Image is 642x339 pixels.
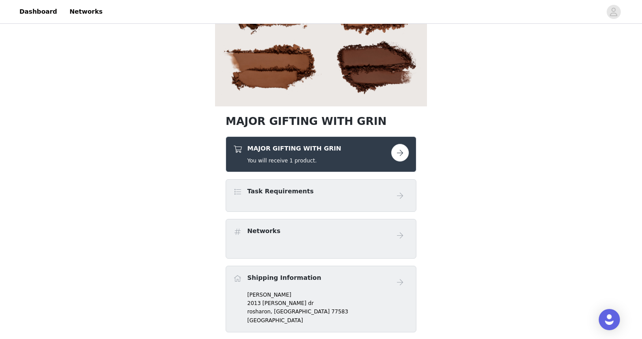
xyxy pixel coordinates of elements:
h4: Task Requirements [247,187,313,196]
div: Shipping Information [226,266,416,332]
span: 77583 [331,309,348,315]
div: MAJOR GIFTING WITH GRIN [226,136,416,172]
h1: MAJOR GIFTING WITH GRIN [226,113,416,129]
p: [PERSON_NAME] [247,291,409,299]
div: Open Intercom Messenger [599,309,620,330]
h5: You will receive 1 product. [247,157,341,165]
div: avatar [609,5,618,19]
h4: Networks [247,226,280,236]
p: 2013 [PERSON_NAME] dr [247,299,409,307]
h4: Shipping Information [247,273,321,282]
p: [GEOGRAPHIC_DATA] [247,316,409,324]
a: Networks [64,2,108,22]
h4: MAJOR GIFTING WITH GRIN [247,144,341,153]
div: Networks [226,219,416,259]
div: Task Requirements [226,179,416,212]
a: Dashboard [14,2,62,22]
span: rosharon, [247,309,272,315]
span: [GEOGRAPHIC_DATA] [274,309,329,315]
